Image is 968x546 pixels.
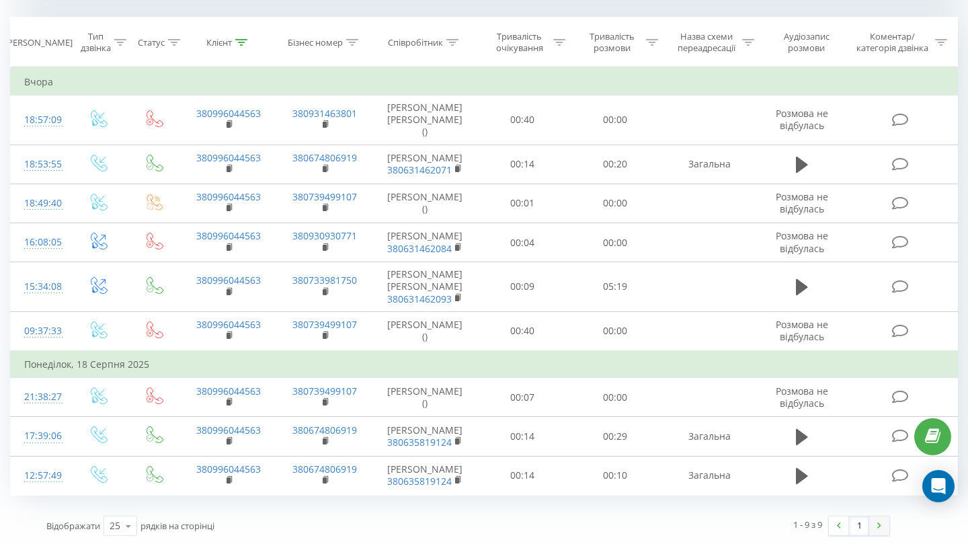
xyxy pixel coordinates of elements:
div: Клієнт [206,37,232,48]
a: 380635819124 [387,436,452,448]
div: Співробітник [388,37,443,48]
div: [PERSON_NAME] [5,37,73,48]
span: рядків на сторінці [140,520,214,532]
div: Тип дзвінка [81,31,111,54]
td: 00:00 [569,223,661,262]
div: Аудіозапис розмови [770,31,843,54]
a: 380930930771 [292,229,357,242]
td: 00:00 [569,311,661,351]
td: [PERSON_NAME] [PERSON_NAME] () [373,95,477,145]
td: [PERSON_NAME] [373,223,477,262]
a: 380996044563 [196,424,261,436]
div: 18:49:40 [24,190,56,217]
div: 25 [110,519,120,533]
a: 380631462071 [387,163,452,176]
a: 380996044563 [196,190,261,203]
a: 380674806919 [292,151,357,164]
span: Розмова не відбулась [776,385,828,409]
span: Розмова не відбулась [776,229,828,254]
a: 380739499107 [292,318,357,331]
a: 380996044563 [196,385,261,397]
a: 380996044563 [196,107,261,120]
td: 00:40 [477,311,569,351]
td: 00:14 [477,456,569,495]
a: 380996044563 [196,229,261,242]
span: Відображати [46,520,100,532]
td: Загальна [661,145,758,184]
a: 380996044563 [196,318,261,331]
td: 00:10 [569,456,661,495]
a: 380631462093 [387,292,452,305]
div: 12:57:49 [24,463,56,489]
div: 21:38:27 [24,384,56,410]
a: 380674806919 [292,463,357,475]
div: 18:57:09 [24,107,56,133]
a: 380739499107 [292,190,357,203]
td: [PERSON_NAME] [373,145,477,184]
td: Вчора [11,69,958,95]
td: Загальна [661,456,758,495]
div: Назва схеми переадресації [674,31,739,54]
a: 380996044563 [196,151,261,164]
div: 1 - 9 з 9 [793,518,822,531]
div: 17:39:06 [24,423,56,449]
span: Розмова не відбулась [776,107,828,132]
div: Open Intercom Messenger [922,470,955,502]
div: Статус [138,37,165,48]
td: 00:04 [477,223,569,262]
td: Загальна [661,417,758,456]
a: 1 [849,516,869,535]
td: [PERSON_NAME] () [373,378,477,417]
td: 00:00 [569,95,661,145]
td: 00:07 [477,378,569,417]
div: 09:37:33 [24,318,56,344]
div: 16:08:05 [24,229,56,256]
td: 00:09 [477,262,569,312]
td: 00:14 [477,417,569,456]
td: 00:01 [477,184,569,223]
td: [PERSON_NAME] () [373,184,477,223]
div: 15:34:08 [24,274,56,300]
td: 00:20 [569,145,661,184]
a: 380674806919 [292,424,357,436]
td: [PERSON_NAME] () [373,311,477,351]
a: 380635819124 [387,475,452,487]
div: Тривалість очікування [489,31,551,54]
td: 00:40 [477,95,569,145]
div: Бізнес номер [288,37,343,48]
td: 05:19 [569,262,661,312]
td: [PERSON_NAME] [373,417,477,456]
div: 18:53:55 [24,151,56,178]
span: Розмова не відбулась [776,190,828,215]
div: Коментар/категорія дзвінка [853,31,932,54]
div: Тривалість розмови [581,31,643,54]
td: [PERSON_NAME] [373,456,477,495]
td: [PERSON_NAME] [PERSON_NAME] [373,262,477,312]
td: 00:29 [569,417,661,456]
a: 380996044563 [196,274,261,286]
a: 380996044563 [196,463,261,475]
a: 380631462084 [387,242,452,255]
td: Понеділок, 18 Серпня 2025 [11,351,958,378]
a: 380733981750 [292,274,357,286]
td: 00:14 [477,145,569,184]
a: 380739499107 [292,385,357,397]
td: 00:00 [569,184,661,223]
span: Розмова не відбулась [776,318,828,343]
a: 380931463801 [292,107,357,120]
td: 00:00 [569,378,661,417]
